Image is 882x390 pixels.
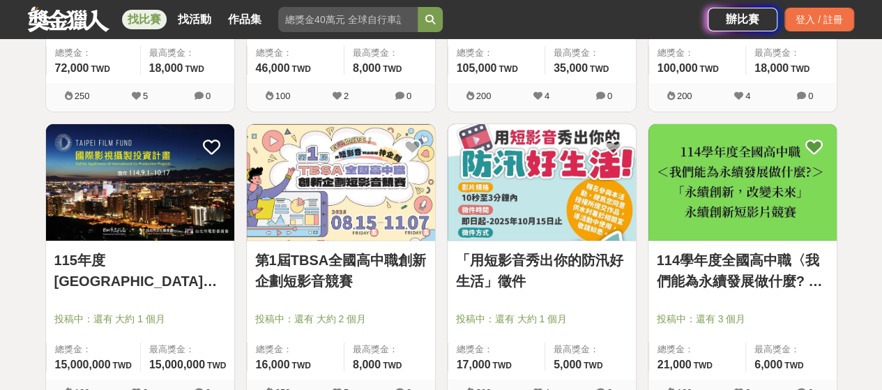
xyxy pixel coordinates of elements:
[278,7,418,32] input: 總獎金40萬元 全球自行車設計比賽
[677,91,692,101] span: 200
[353,62,381,74] span: 8,000
[657,343,737,357] span: 總獎金：
[657,46,737,60] span: 總獎金：
[172,10,217,29] a: 找活動
[499,64,517,74] span: TWD
[54,250,226,292] a: 115年度[GEOGRAPHIC_DATA]「國際影視攝製投資計畫」
[457,359,491,370] span: 17,000
[607,91,612,101] span: 0
[406,91,411,101] span: 0
[206,91,211,101] span: 0
[75,91,90,101] span: 250
[808,91,813,101] span: 0
[256,359,290,370] span: 16,000
[344,91,349,101] span: 2
[149,359,205,370] span: 15,000,000
[457,343,536,357] span: 總獎金：
[256,343,335,357] span: 總獎金：
[185,64,204,74] span: TWD
[55,46,132,60] span: 總獎金：
[291,361,310,370] span: TWD
[55,359,111,370] span: 15,000,000
[149,62,183,74] span: 18,000
[456,312,628,327] span: 投稿中：還有 大約 1 個月
[554,62,588,74] span: 35,000
[383,64,402,74] span: TWD
[46,124,234,241] img: Cover Image
[255,250,427,292] a: 第1屆TBSA全國高中職創新企劃短影音競賽
[457,62,497,74] span: 105,000
[457,46,536,60] span: 總獎金：
[754,343,828,357] span: 最高獎金：
[149,343,226,357] span: 最高獎金：
[353,343,427,357] span: 最高獎金：
[708,8,777,31] a: 辦比賽
[545,91,549,101] span: 4
[291,64,310,74] span: TWD
[754,46,828,60] span: 最高獎金：
[247,124,435,241] img: Cover Image
[754,62,789,74] span: 18,000
[91,64,109,74] span: TWD
[143,91,148,101] span: 5
[207,361,226,370] span: TWD
[784,8,854,31] div: 登入 / 註冊
[353,46,427,60] span: 最高獎金：
[113,361,132,370] span: TWD
[693,361,712,370] span: TWD
[699,64,718,74] span: TWD
[448,124,636,241] img: Cover Image
[256,46,335,60] span: 總獎金：
[657,359,692,370] span: 21,000
[657,62,698,74] span: 100,000
[255,312,427,327] span: 投稿中：還有 大約 2 個月
[222,10,267,29] a: 作品集
[657,312,828,327] span: 投稿中：還有 3 個月
[754,359,782,370] span: 6,000
[554,359,581,370] span: 5,000
[122,10,167,29] a: 找比賽
[657,250,828,292] a: 114學年度全國高中職〈我們能為永續發展做什麼? 〉「永續創新，改變未來」永續創新短影片競賽
[784,361,803,370] span: TWD
[149,46,226,60] span: 最高獎金：
[791,64,809,74] span: TWD
[554,46,628,60] span: 最高獎金：
[584,361,602,370] span: TWD
[275,91,291,101] span: 100
[456,250,628,292] a: 「用短影音秀出你的防汛好生活」徵件
[256,62,290,74] span: 46,000
[55,343,132,357] span: 總獎金：
[476,91,492,101] span: 200
[745,91,750,101] span: 4
[492,361,511,370] span: TWD
[590,64,609,74] span: TWD
[648,124,837,241] img: Cover Image
[383,361,402,370] span: TWD
[55,62,89,74] span: 72,000
[353,359,381,370] span: 8,000
[554,343,628,357] span: 最高獎金：
[54,312,226,327] span: 投稿中：還有 大約 1 個月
